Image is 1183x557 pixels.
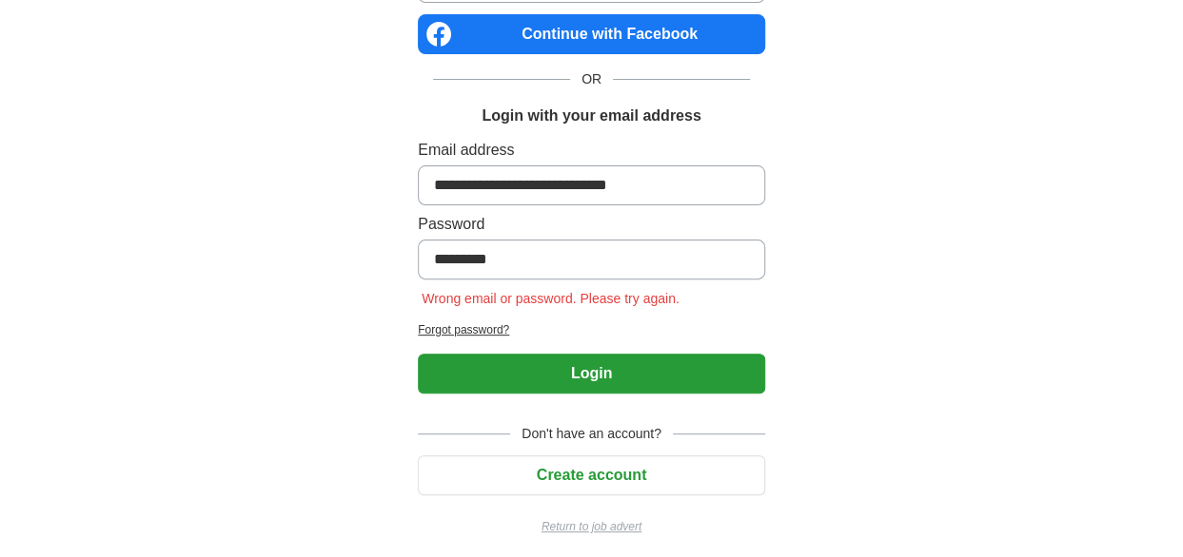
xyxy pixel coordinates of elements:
[418,354,765,394] button: Login
[418,518,765,535] a: Return to job advert
[418,139,765,162] label: Email address
[418,455,765,495] button: Create account
[510,424,673,444] span: Don't have an account?
[418,291,683,306] span: Wrong email or password. Please try again.
[418,321,765,338] a: Forgot password?
[570,69,613,89] span: OR
[418,213,765,236] label: Password
[418,467,765,483] a: Create account
[418,14,765,54] a: Continue with Facebook
[482,105,700,127] h1: Login with your email address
